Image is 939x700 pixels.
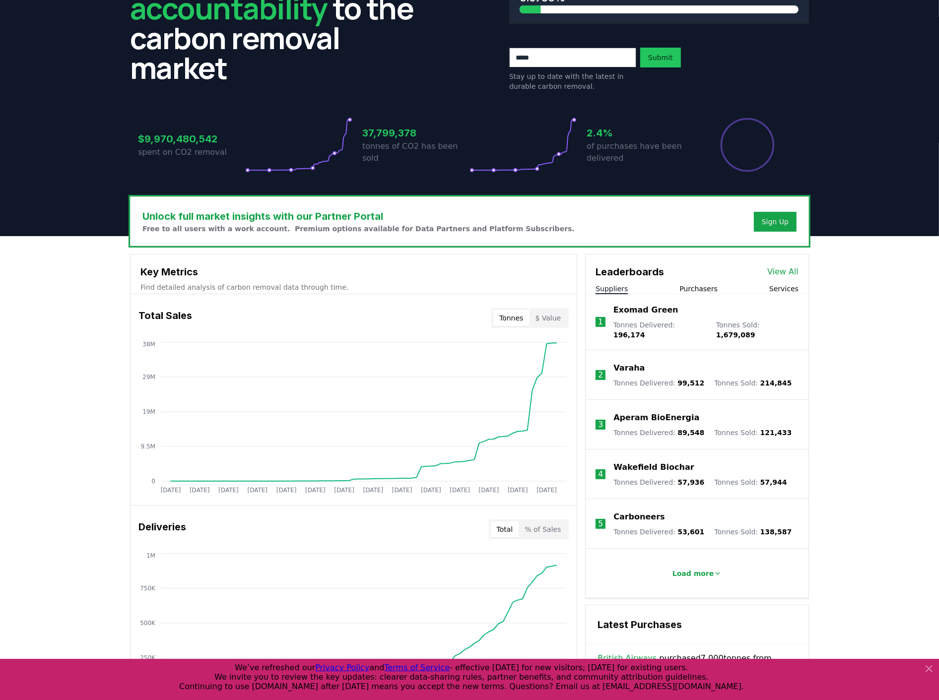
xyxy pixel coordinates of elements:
[450,487,470,494] tspan: [DATE]
[720,117,775,173] div: Percentage of sales delivered
[248,487,268,494] tspan: [DATE]
[679,284,718,294] button: Purchasers
[587,126,694,140] h3: 2.4%
[672,569,714,578] p: Load more
[141,443,155,450] tspan: 9.5M
[161,487,181,494] tspan: [DATE]
[613,461,694,473] a: Wakefield Biochar
[598,652,797,676] span: purchased 7,000 tonnes from
[613,477,704,487] p: Tonnes Delivered :
[760,429,792,437] span: 121,433
[140,620,156,627] tspan: 500K
[537,487,557,494] tspan: [DATE]
[665,564,730,583] button: Load more
[138,146,245,158] p: spent on CO2 removal
[760,528,792,536] span: 138,587
[714,378,792,388] p: Tonnes Sold :
[613,428,704,438] p: Tonnes Delivered :
[769,284,799,294] button: Services
[596,264,664,279] h3: Leaderboards
[677,379,704,387] span: 99,512
[760,478,787,486] span: 57,944
[767,266,799,278] a: View All
[598,518,603,530] p: 5
[142,224,575,234] p: Free to all users with a work account. Premium options available for Data Partners and Platform S...
[146,552,155,559] tspan: 1M
[421,487,441,494] tspan: [DATE]
[613,304,678,316] a: Exomad Green
[138,308,192,328] h3: Total Sales
[140,585,156,592] tspan: 750K
[138,131,245,146] h3: $9,970,480,542
[140,654,156,661] tspan: 250K
[587,140,694,164] p: of purchases have been delivered
[760,379,792,387] span: 214,845
[363,487,384,494] tspan: [DATE]
[596,284,628,294] button: Suppliers
[142,374,155,381] tspan: 29M
[190,487,210,494] tspan: [DATE]
[613,527,704,537] p: Tonnes Delivered :
[140,264,567,279] h3: Key Metrics
[716,331,755,339] span: 1,679,089
[714,527,792,537] p: Tonnes Sold :
[677,528,704,536] span: 53,601
[276,487,297,494] tspan: [DATE]
[142,209,575,224] h3: Unlock full market insights with our Partner Portal
[714,428,792,438] p: Tonnes Sold :
[613,362,645,374] a: Varaha
[677,429,704,437] span: 89,548
[598,652,657,664] a: British Airways
[142,408,155,415] tspan: 19M
[142,341,155,348] tspan: 38M
[598,617,797,632] h3: Latest Purchases
[491,521,519,537] button: Total
[613,320,706,340] p: Tonnes Delivered :
[714,477,787,487] p: Tonnes Sold :
[519,521,567,537] button: % of Sales
[716,320,799,340] p: Tonnes Sold :
[754,212,797,232] button: Sign Up
[613,331,645,339] span: 196,174
[762,217,789,227] a: Sign Up
[598,468,603,480] p: 4
[640,48,681,67] button: Submit
[140,282,567,292] p: Find detailed analysis of carbon removal data through time.
[305,487,326,494] tspan: [DATE]
[151,478,155,485] tspan: 0
[218,487,239,494] tspan: [DATE]
[613,378,704,388] p: Tonnes Delivered :
[362,140,469,164] p: tonnes of CO2 has been sold
[613,511,665,523] a: Carboneers
[392,487,412,494] tspan: [DATE]
[677,478,704,486] span: 57,936
[530,310,567,326] button: $ Value
[598,369,603,381] p: 2
[508,487,528,494] tspan: [DATE]
[334,487,354,494] tspan: [DATE]
[509,71,636,91] p: Stay up to date with the latest in durable carbon removal.
[362,126,469,140] h3: 37,799,378
[493,310,529,326] button: Tonnes
[598,316,603,328] p: 1
[598,419,603,431] p: 3
[479,487,499,494] tspan: [DATE]
[138,519,186,539] h3: Deliveries
[613,412,699,424] a: Aperam BioEnergia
